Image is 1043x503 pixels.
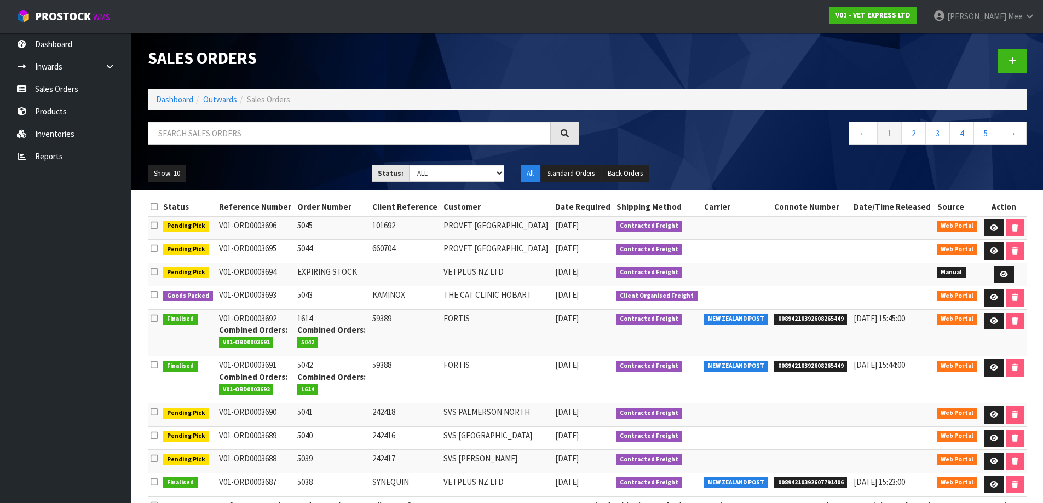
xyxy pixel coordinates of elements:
span: V01-ORD0003692 [219,384,274,395]
span: [DATE] [555,477,579,487]
strong: Combined Orders: [219,372,287,382]
th: Connote Number [771,198,851,216]
td: PROVET [GEOGRAPHIC_DATA] [441,216,552,240]
span: ProStock [35,9,91,24]
span: 5042 [297,337,318,348]
td: V01-ORD0003692 [216,309,295,356]
a: → [998,122,1027,145]
span: Web Portal [937,244,978,255]
nav: Page navigation [596,122,1027,148]
button: Back Orders [602,165,649,182]
td: V01-ORD0003694 [216,263,295,286]
span: [DATE] 15:45:00 [854,313,905,323]
span: Contracted Freight [616,431,683,442]
span: 00894210392608265449 [774,314,848,325]
td: V01-ORD0003689 [216,426,295,450]
strong: Status: [378,169,404,178]
th: Carrier [701,198,771,216]
span: Pending Pick [163,267,209,278]
td: V01-ORD0003688 [216,450,295,473]
th: Customer [441,198,552,216]
span: Pending Pick [163,244,209,255]
td: V01-ORD0003687 [216,473,295,496]
span: Contracted Freight [616,221,683,232]
h1: Sales Orders [148,49,579,67]
span: Mee [1008,11,1023,21]
strong: Combined Orders: [219,325,287,335]
td: SVS [GEOGRAPHIC_DATA] [441,426,552,450]
td: SVS PALMERSON NORTH [441,403,552,427]
input: Search sales orders [148,122,551,145]
span: [DATE] [555,360,579,370]
span: NEW ZEALAND POST [704,314,768,325]
small: WMS [93,12,110,22]
td: KAMINOX [370,286,441,310]
span: Finalised [163,361,198,372]
a: 1 [877,122,902,145]
td: EXPIRING STOCK [295,263,369,286]
span: [DATE] [555,407,579,417]
td: 242416 [370,426,441,450]
span: Contracted Freight [616,314,683,325]
span: NEW ZEALAND POST [704,361,768,372]
a: Outwards [203,94,237,105]
td: 5041 [295,403,369,427]
span: [DATE] [555,243,579,253]
td: VETPLUS NZ LTD [441,473,552,496]
span: [DATE] [555,220,579,230]
span: Manual [937,267,966,278]
td: 101692 [370,216,441,240]
span: Pending Pick [163,431,209,442]
td: 1614 [295,309,369,356]
span: Web Portal [937,361,978,372]
span: NEW ZEALAND POST [704,477,768,488]
span: Finalised [163,314,198,325]
td: SVS [PERSON_NAME] [441,450,552,473]
span: [DATE] 15:44:00 [854,360,905,370]
td: SYNEQUIN [370,473,441,496]
a: Dashboard [156,94,193,105]
td: 5043 [295,286,369,310]
a: 4 [949,122,974,145]
button: Show: 10 [148,165,186,182]
span: Web Portal [937,477,978,488]
td: 660704 [370,240,441,263]
td: PROVET [GEOGRAPHIC_DATA] [441,240,552,263]
span: [DATE] [555,267,579,277]
td: 59388 [370,356,441,403]
strong: V01 - VET EXPRESS LTD [835,10,911,20]
span: 1614 [297,384,318,395]
a: ← [849,122,878,145]
td: V01-ORD0003693 [216,286,295,310]
td: 5040 [295,426,369,450]
span: Goods Packed [163,291,213,302]
span: Web Portal [937,291,978,302]
span: V01-ORD0003691 [219,337,274,348]
span: Web Portal [937,431,978,442]
button: Standard Orders [541,165,601,182]
span: [DATE] [555,313,579,323]
th: Date/Time Released [851,198,935,216]
span: Pending Pick [163,221,209,232]
img: cube-alt.png [16,9,30,23]
span: Contracted Freight [616,477,683,488]
th: Source [935,198,981,216]
span: Contracted Freight [616,244,683,255]
span: Pending Pick [163,408,209,419]
span: Sales Orders [247,94,290,105]
th: Action [981,198,1027,216]
span: 00894210392607791406 [774,477,848,488]
span: Contracted Freight [616,454,683,465]
th: Shipping Method [614,198,701,216]
span: Web Portal [937,454,978,465]
td: THE CAT CLINIC HOBART [441,286,552,310]
strong: Combined Orders: [297,325,366,335]
td: 59389 [370,309,441,356]
td: VETPLUS NZ LTD [441,263,552,286]
a: 2 [901,122,926,145]
th: Date Required [552,198,614,216]
th: Reference Number [216,198,295,216]
button: All [521,165,540,182]
th: Status [160,198,216,216]
span: Web Portal [937,221,978,232]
